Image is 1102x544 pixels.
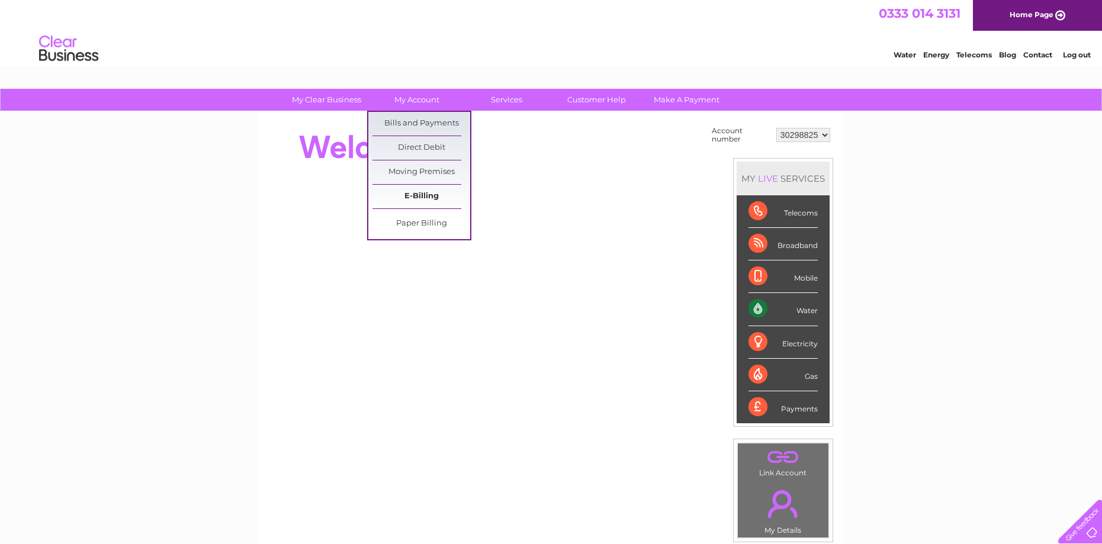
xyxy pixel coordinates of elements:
[548,89,645,111] a: Customer Help
[741,446,825,467] a: .
[709,124,773,146] td: Account number
[894,50,916,59] a: Water
[372,160,470,184] a: Moving Premises
[638,89,735,111] a: Make A Payment
[372,136,470,160] a: Direct Debit
[368,89,465,111] a: My Account
[737,480,829,538] td: My Details
[999,50,1016,59] a: Blog
[748,326,818,359] div: Electricity
[748,195,818,228] div: Telecoms
[737,443,829,480] td: Link Account
[956,50,992,59] a: Telecoms
[272,7,831,57] div: Clear Business is a trading name of Verastar Limited (registered in [GEOGRAPHIC_DATA] No. 3667643...
[278,89,375,111] a: My Clear Business
[737,162,830,195] div: MY SERVICES
[372,185,470,208] a: E-Billing
[923,50,949,59] a: Energy
[1063,50,1091,59] a: Log out
[372,112,470,136] a: Bills and Payments
[38,31,99,67] img: logo.png
[741,483,825,524] a: .
[372,212,470,236] a: Paper Billing
[1023,50,1052,59] a: Contact
[756,173,780,184] div: LIVE
[879,6,960,21] a: 0333 014 3131
[748,228,818,260] div: Broadband
[748,391,818,423] div: Payments
[748,260,818,293] div: Mobile
[748,293,818,326] div: Water
[458,89,555,111] a: Services
[748,359,818,391] div: Gas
